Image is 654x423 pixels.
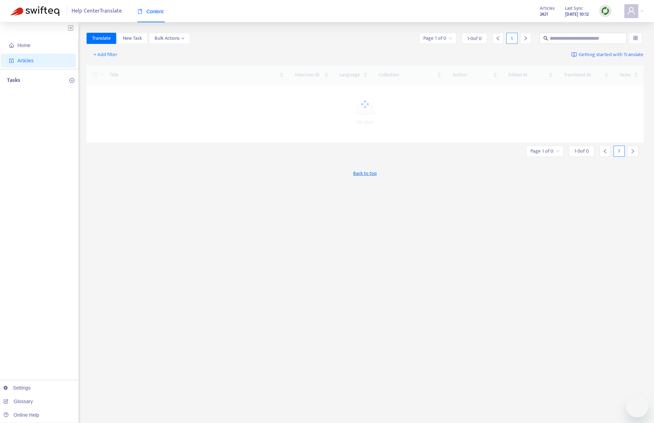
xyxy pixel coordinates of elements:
button: + Add filter [88,49,123,60]
button: New Task [117,33,148,44]
span: + Add filter [94,51,118,59]
a: Online Help [3,412,39,418]
span: account-book [9,58,14,63]
span: Bulk Actions [155,34,185,42]
img: image-link [571,52,577,57]
span: book [138,9,142,14]
span: Content [138,9,164,14]
span: 1 - 0 of 0 [467,35,482,42]
span: 1 - 0 of 0 [574,147,589,155]
img: sync.dc5367851b00ba804db3.png [601,7,610,15]
span: left [496,36,500,41]
span: Articles [540,5,555,12]
span: right [523,36,528,41]
iframe: Button to launch messaging window [626,395,648,417]
p: Tasks [7,76,20,85]
span: plus-circle [69,78,74,83]
strong: [DATE] 10:12 [565,10,589,18]
span: Getting started with Translate [579,51,644,59]
span: Help Center Translate [72,5,122,18]
strong: 2421 [540,10,548,18]
span: left [603,149,608,154]
a: Settings [3,385,31,391]
div: 1 [614,146,625,157]
span: Articles [17,58,34,63]
button: Bulk Actionsdown [149,33,190,44]
a: Glossary [3,399,33,404]
span: Translate [92,34,111,42]
button: Translate [87,33,116,44]
div: 1 [506,33,518,44]
span: New Task [123,34,142,42]
span: user [627,7,636,15]
span: down [181,37,185,40]
span: Home [17,43,30,48]
span: Back to top [353,170,377,177]
span: home [9,43,14,48]
span: Last Sync [565,5,583,12]
span: right [630,149,635,154]
img: Swifteq [10,6,59,16]
span: search [543,36,548,41]
a: Getting started with Translate [571,49,644,60]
